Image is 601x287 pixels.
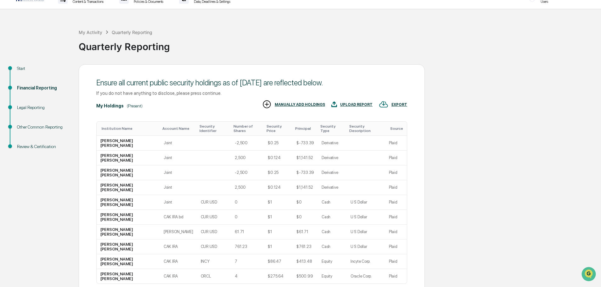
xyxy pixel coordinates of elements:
[231,225,264,239] td: 61.71
[4,121,42,133] a: 🔎Data Lookup
[231,136,264,151] td: -2,500
[13,112,41,118] span: Preclearance
[581,266,598,283] iframe: Open customer support
[385,210,407,225] td: Plaid
[97,210,160,225] td: [PERSON_NAME] [PERSON_NAME]
[385,151,407,165] td: Plaid
[127,103,143,108] div: (Present)
[97,225,160,239] td: [PERSON_NAME] [PERSON_NAME]
[264,269,293,284] td: $275.64
[13,48,25,60] img: 4531339965365_218c74b014194aa58b9b_72.jpg
[79,30,102,35] div: My Activity
[385,180,407,195] td: Plaid
[318,269,347,284] td: Equity
[318,239,347,254] td: Cash
[347,254,385,269] td: Incyte Corp.
[318,195,347,210] td: Cash
[6,13,115,23] p: How can we help?
[160,239,197,254] td: CAK IRA
[160,254,197,269] td: CAK IRA
[293,165,318,180] td: $-733.39
[385,225,407,239] td: Plaid
[197,225,231,239] td: CUR:USD
[197,254,231,269] td: INCY
[6,80,16,90] img: Dave Feldman
[98,69,115,76] button: See all
[79,36,598,52] div: Quarterly Reporting
[347,239,385,254] td: U S Dollar
[385,269,407,284] td: Plaid
[46,112,51,118] div: 🗄️
[347,195,385,210] td: U S Dollar
[160,269,197,284] td: CAK IRA
[107,50,115,58] button: Start new chat
[52,86,54,91] span: •
[295,126,315,131] div: Toggle SortBy
[160,210,197,225] td: CAK IRA bd
[231,210,264,225] td: 0
[264,180,293,195] td: $0.124
[293,210,318,225] td: $0
[97,151,160,165] td: [PERSON_NAME] [PERSON_NAME]
[347,269,385,284] td: Oracle Corp.
[264,239,293,254] td: $1
[385,136,407,151] td: Plaid
[231,165,264,180] td: -2,500
[20,86,51,91] span: [PERSON_NAME]
[318,225,347,239] td: Cash
[264,165,293,180] td: $0.25
[160,165,197,180] td: Joint
[160,225,197,239] td: [PERSON_NAME]
[52,112,78,118] span: Attestations
[349,124,383,133] div: Toggle SortBy
[96,78,407,87] div: Ensure all current public security holdings as of [DATE] are reflected below.
[293,269,318,284] td: $500.99
[264,195,293,210] td: $1
[56,86,69,91] span: [DATE]
[197,195,231,210] td: CUR:USD
[231,254,264,269] td: 7
[293,254,318,269] td: $413.48
[231,269,264,284] td: 4
[390,126,404,131] div: Toggle SortBy
[13,124,40,130] span: Data Lookup
[262,100,272,109] img: MANUALLY ADD HOLDINGS
[385,239,407,254] td: Plaid
[275,102,325,107] div: MANUALLY ADD HOLDINGS
[231,151,264,165] td: 2,500
[160,151,197,165] td: Joint
[6,112,11,118] div: 🖐️
[347,225,385,239] td: U S Dollar
[197,269,231,284] td: ORCL
[318,254,347,269] td: Equity
[17,124,69,130] div: Other Common Reporting
[97,239,160,254] td: [PERSON_NAME] [PERSON_NAME]
[97,195,160,210] td: [PERSON_NAME] [PERSON_NAME]
[96,90,407,96] div: If you do not have anything to disclose, please press continue.
[385,165,407,180] td: Plaid
[293,195,318,210] td: $0
[97,180,160,195] td: [PERSON_NAME] [PERSON_NAME]
[293,225,318,239] td: $61.71
[28,48,103,55] div: Start new chat
[293,180,318,195] td: $1,141.52
[6,124,11,129] div: 🔎
[197,239,231,254] td: CUR:USD
[197,210,231,225] td: CUR:USD
[102,126,157,131] div: Toggle SortBy
[318,210,347,225] td: Cash
[231,195,264,210] td: 0
[160,136,197,151] td: Joint
[13,86,18,91] img: 1746055101610-c473b297-6a78-478c-a979-82029cc54cd1
[97,165,160,180] td: [PERSON_NAME] [PERSON_NAME]
[17,65,69,72] div: Start
[233,124,261,133] div: Toggle SortBy
[160,195,197,210] td: Joint
[347,210,385,225] td: U S Dollar
[318,180,347,195] td: Derivative
[293,239,318,254] td: $761.23
[293,151,318,165] td: $1,141.52
[4,109,43,121] a: 🖐️Preclearance
[17,85,69,91] div: Financial Reporting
